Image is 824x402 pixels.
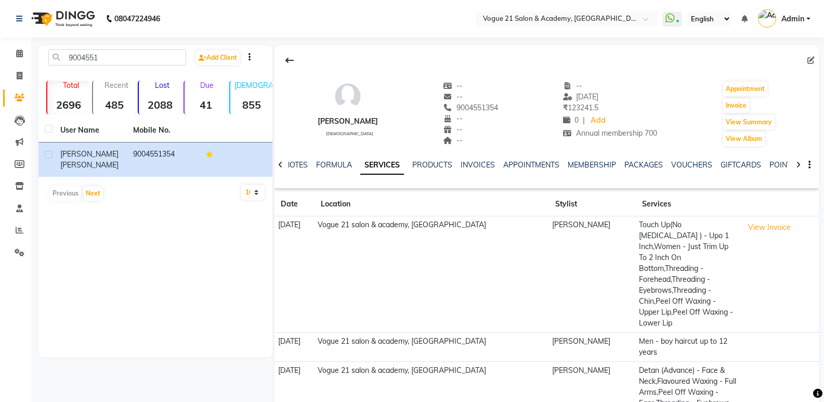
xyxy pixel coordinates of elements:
[549,216,636,333] td: [PERSON_NAME]
[636,332,740,361] td: Men - boy haircut up to 12 years
[563,103,568,112] span: ₹
[274,192,314,216] th: Date
[583,115,585,126] span: |
[636,216,740,333] td: Touch Up(No [MEDICAL_DATA] ) - Upo 1 Inch,Women - Just Trim Up To 2 Inch On Bottom,Threading - Fo...
[568,160,616,170] a: MEMBERSHIP
[721,160,761,170] a: GIFTCARDS
[60,160,119,170] span: [PERSON_NAME]
[723,82,767,96] button: Appointment
[230,98,273,111] strong: 855
[51,81,90,90] p: Total
[315,216,549,333] td: Vogue 21 salon & academy, [GEOGRAPHIC_DATA]
[563,128,658,138] span: Annual membership 700
[443,92,463,101] span: --
[589,113,607,128] a: Add
[443,103,498,112] span: 9004551354
[139,98,181,111] strong: 2088
[60,149,119,159] span: [PERSON_NAME]
[743,219,795,236] button: View Invoice
[274,216,314,333] td: [DATE]
[360,156,404,175] a: SERVICES
[758,9,776,28] img: Admin
[781,14,804,24] span: Admin
[503,160,559,170] a: APPOINTMENTS
[443,114,463,123] span: --
[54,119,127,142] th: User Name
[549,192,636,216] th: Stylist
[196,50,240,65] a: Add Client
[412,160,452,170] a: PRODUCTS
[563,115,579,125] span: 0
[83,186,103,201] button: Next
[723,98,749,113] button: Invoice
[443,125,463,134] span: --
[443,81,463,90] span: --
[47,98,90,111] strong: 2696
[563,103,598,112] span: 123241.5
[187,81,227,90] p: Due
[636,192,740,216] th: Services
[332,81,363,112] img: avatar
[316,160,352,170] a: FORMULA
[624,160,663,170] a: PACKAGES
[318,116,378,127] div: [PERSON_NAME]
[127,142,200,177] td: 9004551354
[114,4,160,33] b: 08047224946
[143,81,181,90] p: Lost
[769,160,796,170] a: POINTS
[461,160,495,170] a: INVOICES
[27,4,98,33] img: logo
[279,50,300,70] div: Back to Client
[48,49,186,66] input: Search by Name/Mobile/Email/Code
[93,98,136,111] strong: 485
[326,131,373,136] span: [DEMOGRAPHIC_DATA]
[315,332,549,361] td: Vogue 21 salon & academy, [GEOGRAPHIC_DATA]
[563,92,599,101] span: [DATE]
[671,160,712,170] a: VOUCHERS
[284,160,308,170] a: NOTES
[185,98,227,111] strong: 41
[274,332,314,361] td: [DATE]
[127,119,200,142] th: Mobile No.
[723,115,775,129] button: View Summary
[97,81,136,90] p: Recent
[234,81,273,90] p: [DEMOGRAPHIC_DATA]
[549,332,636,361] td: [PERSON_NAME]
[723,132,765,146] button: View Album
[443,136,463,145] span: --
[315,192,549,216] th: Location
[563,81,583,90] span: --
